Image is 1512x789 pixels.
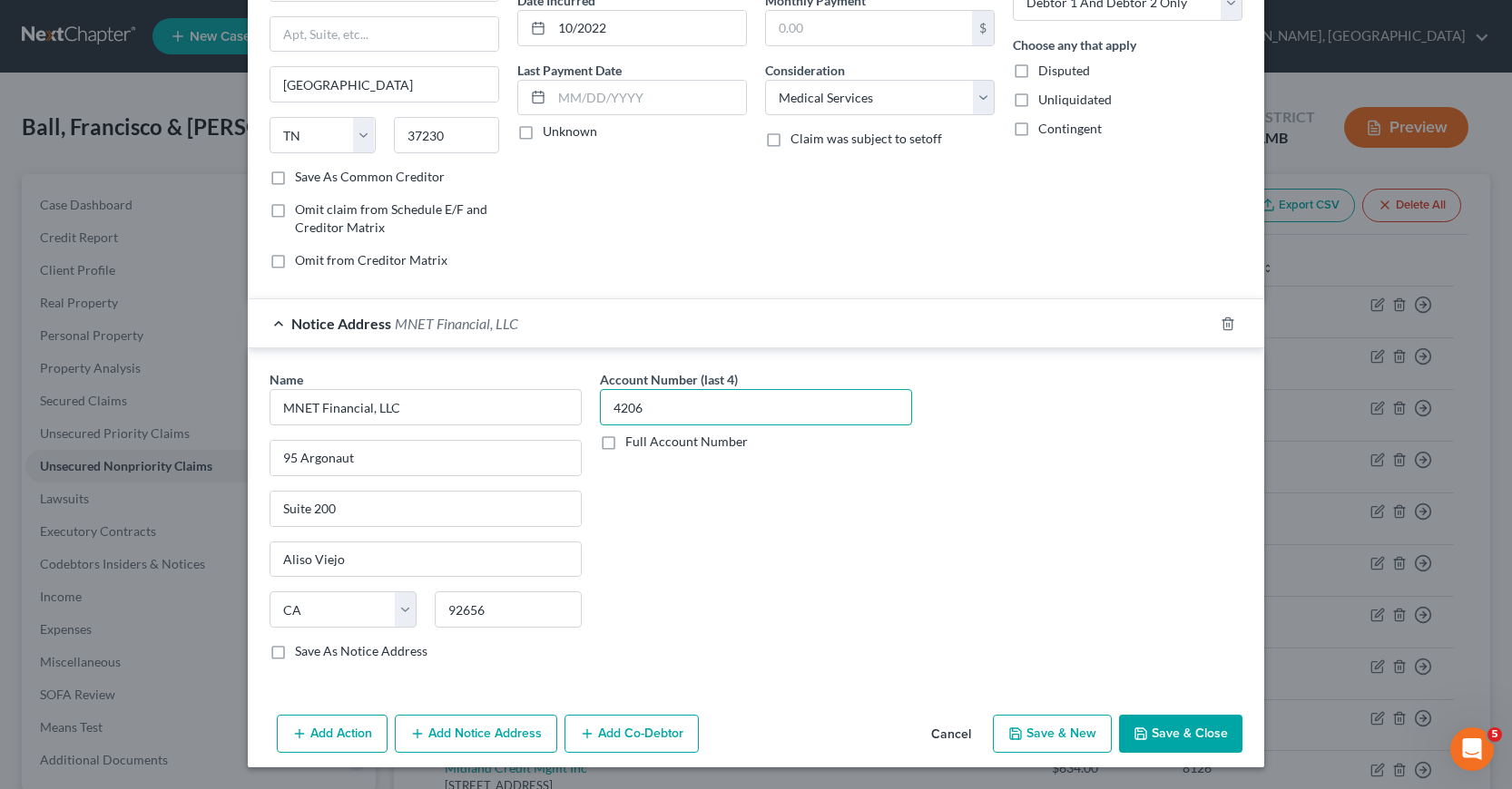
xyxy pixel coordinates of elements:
input: Search by name... [270,389,582,425]
button: Cancel [917,716,986,753]
label: Unknown [543,122,597,141]
span: Disputed [1038,63,1090,78]
span: Notice Address [291,315,391,332]
input: Enter city... [270,67,498,102]
button: Add Action [277,715,388,753]
span: Contingent [1038,121,1102,136]
input: Apt, Suite, etc... [270,17,498,52]
input: Enter address... [270,441,581,475]
span: Claim was subject to setoff [790,131,942,146]
input: XXXX [600,389,912,425]
input: Enter zip... [394,117,500,153]
label: Account Number (last 4) [600,370,738,389]
input: Enter city... [270,542,581,577]
input: 0.00 [766,11,972,45]
span: MNET Financial, LLC [395,315,518,332]
input: Enter zip.. [435,591,582,628]
label: Save As Notice Address [295,642,427,660]
span: Omit from Creditor Matrix [295,252,447,268]
label: Full Account Number [625,433,748,451]
label: Save As Common Creditor [295,168,445,186]
label: Consideration [765,61,845,80]
span: 5 [1487,727,1502,742]
button: Save & New [993,715,1112,753]
input: MM/DD/YYYY [552,11,746,45]
span: Name [270,372,303,387]
div: $ [972,11,994,45]
input: Apt, Suite, etc... [270,492,581,526]
button: Save & Close [1119,715,1242,753]
button: Add Notice Address [395,715,557,753]
input: MM/DD/YYYY [552,81,746,115]
label: Last Payment Date [517,61,622,80]
button: Add Co-Debtor [565,715,699,753]
span: Unliquidated [1038,92,1112,107]
label: Choose any that apply [1013,35,1136,54]
span: Omit claim from Schedule E/F and Creditor Matrix [295,201,487,235]
iframe: Intercom live chat [1450,727,1494,771]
